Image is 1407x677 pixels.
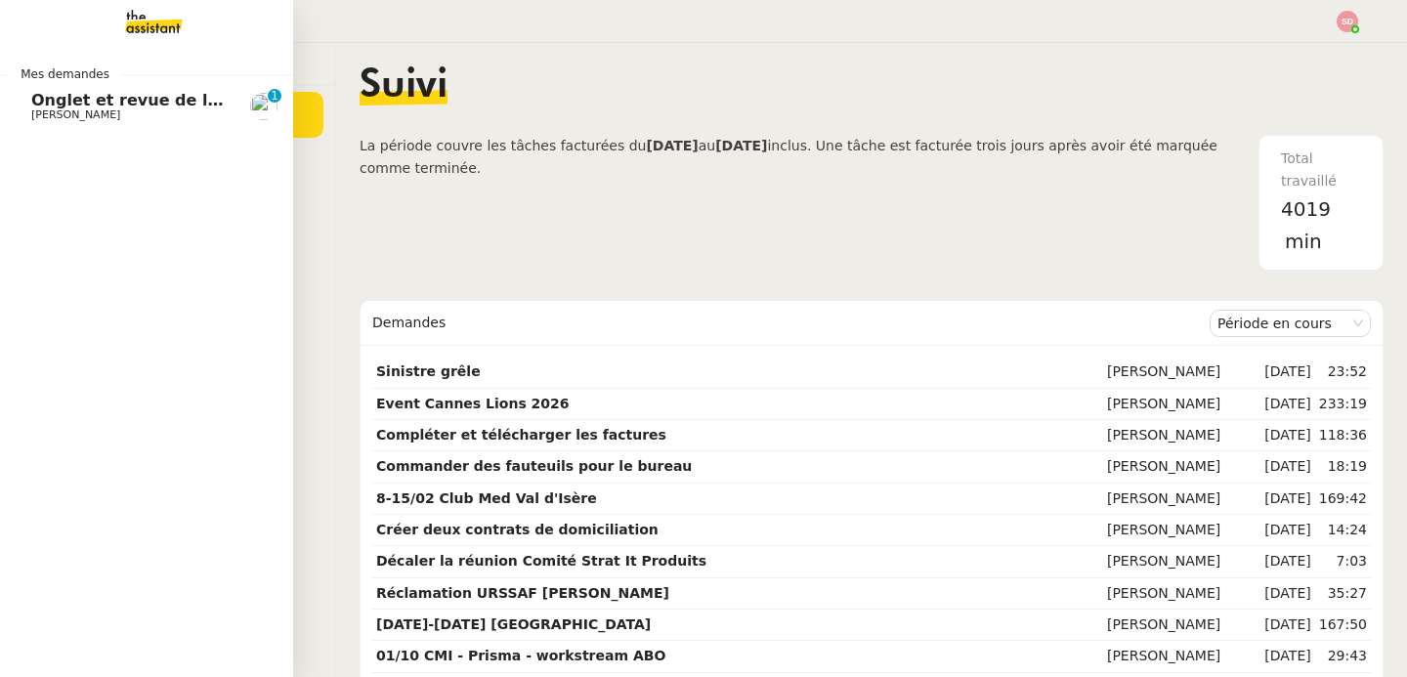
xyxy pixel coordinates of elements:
td: [DATE] [1260,515,1314,546]
span: Suivi [360,66,448,106]
b: [DATE] [646,138,698,153]
strong: Commander des fauteuils pour le bureau [376,458,692,474]
div: Total travaillé [1281,148,1361,193]
img: svg [1337,11,1358,32]
strong: Compléter et télécharger les factures [376,427,666,443]
td: [DATE] [1260,641,1314,672]
td: 29:43 [1315,641,1371,672]
td: 14:24 [1315,515,1371,546]
strong: Décaler la réunion Comité Strat It Produits [376,553,706,569]
nz-badge-sup: 1 [268,89,281,103]
td: [PERSON_NAME] [1103,451,1260,483]
span: [PERSON_NAME] [31,108,120,121]
strong: Réclamation URSSAF [PERSON_NAME] [376,585,669,601]
strong: 8-15/02 Club Med Val d'Isère [376,490,597,506]
td: [DATE] [1260,420,1314,451]
td: [DATE] [1260,389,1314,420]
nz-select-item: Période en cours [1217,311,1363,336]
span: inclus. Une tâche est facturée trois jours après avoir été marquée comme terminée. [360,138,1217,176]
td: [PERSON_NAME] [1103,578,1260,610]
td: [PERSON_NAME] [1103,357,1260,388]
td: [PERSON_NAME] [1103,515,1260,546]
td: [DATE] [1260,578,1314,610]
strong: Sinistre grêle [376,363,481,379]
td: 23:52 [1315,357,1371,388]
strong: Créer deux contrats de domiciliation [376,522,659,537]
span: min [1285,226,1322,258]
td: 233:19 [1315,389,1371,420]
p: 1 [271,89,278,106]
b: [DATE] [715,138,767,153]
td: [PERSON_NAME] [1103,546,1260,577]
td: [DATE] [1260,357,1314,388]
span: Mes demandes [9,64,121,84]
td: [PERSON_NAME] [1103,484,1260,515]
td: 7:03 [1315,546,1371,577]
td: [PERSON_NAME] [1103,420,1260,451]
td: 118:36 [1315,420,1371,451]
strong: 01/10 CMI - Prisma - workstream ABO [376,648,665,663]
td: 169:42 [1315,484,1371,515]
strong: [DATE]-[DATE] [GEOGRAPHIC_DATA] [376,616,651,632]
td: [PERSON_NAME] [1103,641,1260,672]
td: [DATE] [1260,546,1314,577]
td: 167:50 [1315,610,1371,641]
td: 35:27 [1315,578,1371,610]
td: [DATE] [1260,610,1314,641]
td: [PERSON_NAME] [1103,389,1260,420]
span: Onglet et revue de littérature - 29 septembre 2025 [31,91,482,109]
td: [PERSON_NAME] [1103,610,1260,641]
span: 4019 [1281,197,1331,221]
td: [DATE] [1260,484,1314,515]
span: La période couvre les tâches facturées du [360,138,646,153]
td: [DATE] [1260,451,1314,483]
td: 18:19 [1315,451,1371,483]
img: users%2FUQAb0KOQcGeNVnssJf9NPUNij7Q2%2Favatar%2F2b208627-fdf6-43a8-9947-4b7c303c77f2 [250,93,277,120]
span: au [699,138,715,153]
strong: Event Cannes Lions 2026 [376,396,570,411]
div: Demandes [372,304,1210,343]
